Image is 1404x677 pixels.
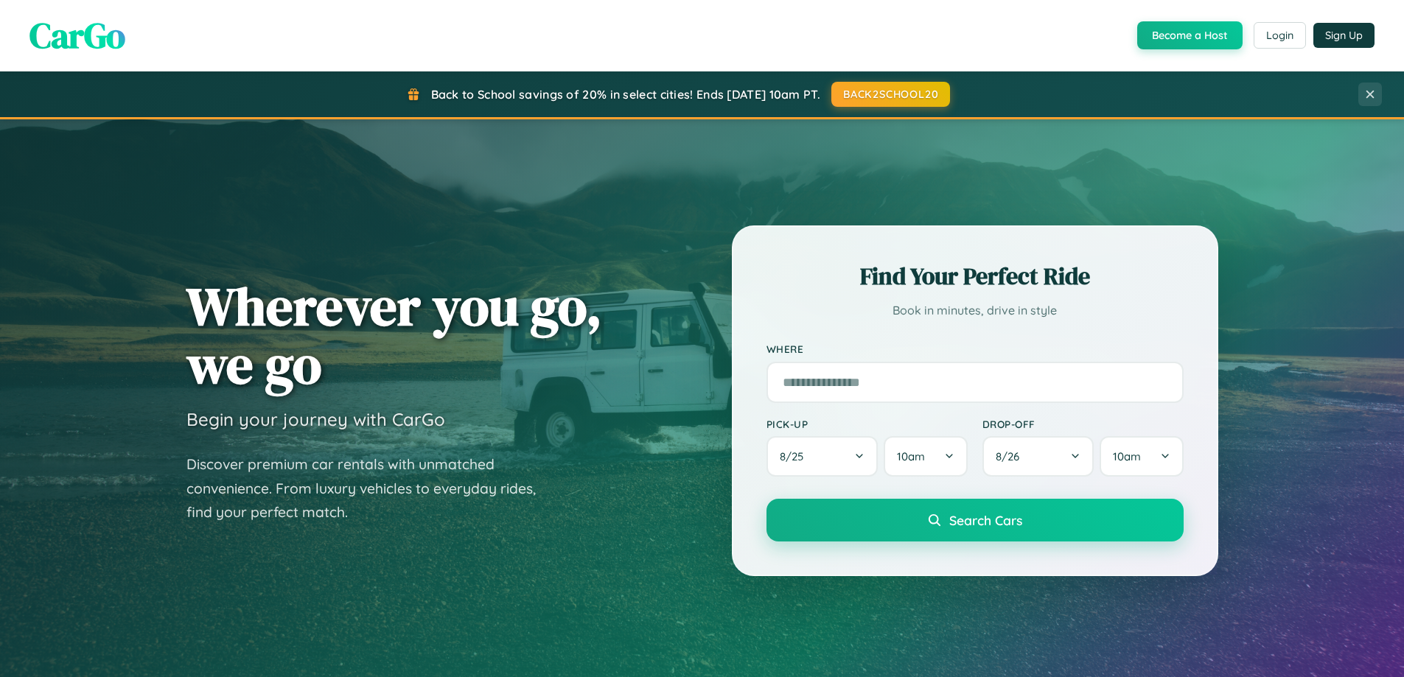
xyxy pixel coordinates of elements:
p: Discover premium car rentals with unmatched convenience. From luxury vehicles to everyday rides, ... [186,452,555,525]
span: 8 / 25 [780,449,811,463]
span: 10am [1113,449,1141,463]
span: 10am [897,449,925,463]
span: CarGo [29,11,125,60]
button: Login [1254,22,1306,49]
button: Become a Host [1137,21,1243,49]
button: 8/25 [766,436,879,477]
span: 8 / 26 [996,449,1027,463]
button: 8/26 [982,436,1094,477]
h1: Wherever you go, we go [186,277,602,393]
span: Search Cars [949,512,1022,528]
label: Drop-off [982,418,1184,430]
label: Where [766,343,1184,356]
p: Book in minutes, drive in style [766,300,1184,321]
h2: Find Your Perfect Ride [766,260,1184,292]
span: Back to School savings of 20% in select cities! Ends [DATE] 10am PT. [431,87,820,102]
h3: Begin your journey with CarGo [186,408,445,430]
button: 10am [884,436,967,477]
button: Sign Up [1313,23,1375,48]
button: BACK2SCHOOL20 [831,82,950,107]
button: 10am [1100,436,1183,477]
button: Search Cars [766,499,1184,541]
label: Pick-up [766,418,968,430]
